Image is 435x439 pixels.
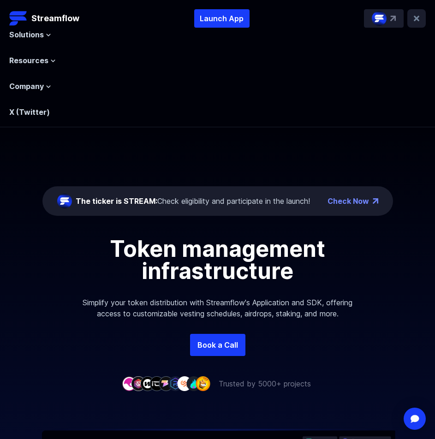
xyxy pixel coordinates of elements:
a: X (Twitter) [9,107,50,117]
span: The ticker is STREAM: [76,196,157,206]
img: top-right-arrow.svg [390,16,396,21]
button: Solutions [9,29,51,40]
p: Streamflow [31,12,79,25]
button: Company [9,81,51,92]
img: streamflow-logo-circle.png [372,11,387,26]
p: Trusted by 5000+ projects [219,378,311,389]
span: Resources [9,55,48,66]
button: Resources [9,55,56,66]
img: company-3 [140,376,155,391]
div: Open Intercom Messenger [404,408,426,430]
p: Simplify your token distribution with Streamflow's Application and SDK, offering access to custom... [70,282,365,334]
img: streamflow-logo-circle.png [57,194,72,208]
img: top-right-arrow.png [373,198,378,204]
img: company-9 [196,376,210,391]
img: company-5 [159,376,173,391]
img: Streamflow Logo [9,9,28,28]
span: Solutions [9,29,44,40]
img: company-6 [168,376,183,391]
div: Check eligibility and participate in the launch! [76,196,310,207]
button: Launch App [194,9,250,28]
span: Company [9,81,44,92]
a: Check Now [328,196,369,207]
a: Book a Call [190,334,245,356]
img: company-1 [122,376,137,391]
h1: Token management infrastructure [77,238,358,282]
img: company-8 [186,376,201,391]
a: Streamflow [9,9,79,28]
img: company-4 [149,376,164,391]
img: company-7 [177,376,192,391]
img: company-2 [131,376,146,391]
